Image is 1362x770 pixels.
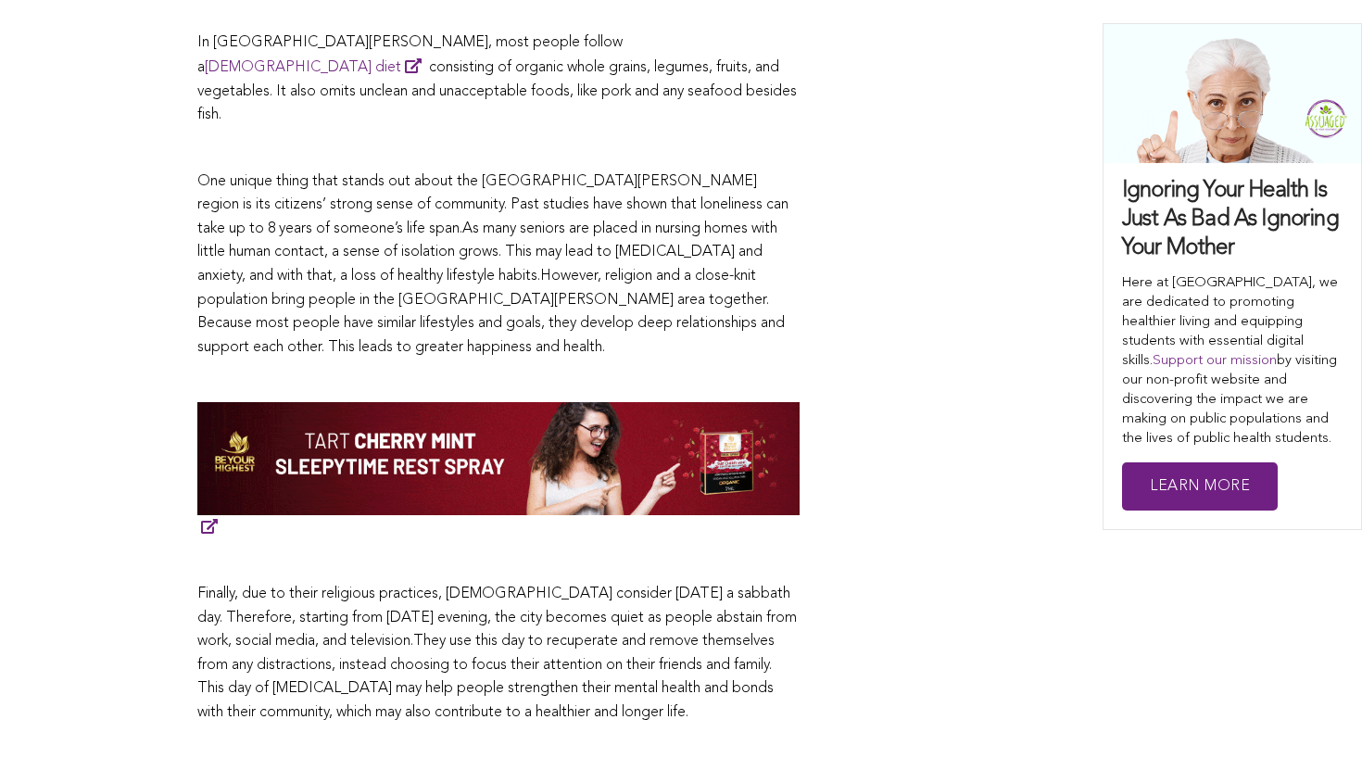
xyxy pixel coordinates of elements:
[197,221,777,284] span: As many seniors are placed in nursing homes with little human contact, a sense of isolation grows...
[197,35,623,76] span: In [GEOGRAPHIC_DATA][PERSON_NAME], most people follow a
[197,402,800,515] img: Be-Your-Highest-Cherry-Mint-Rest-Sleep-Spray-960x180-min
[197,634,775,720] span: They use this day to recuperate and remove themselves from any distractions, instead choosing to ...
[197,451,800,536] a: Be-Your-Highest-Cherry-Mint-Rest-Sleep-Spray-960x180-min
[197,269,785,355] span: However, religion and a close-knit population bring people in the [GEOGRAPHIC_DATA][PERSON_NAME] ...
[1122,462,1278,511] a: Learn More
[205,60,429,75] a: [DEMOGRAPHIC_DATA] diet
[197,60,797,122] span: consisting of organic whole grains, legumes, fruits, and vegetables. It also omits unclean and un...
[205,60,401,75] span: [DEMOGRAPHIC_DATA] diet
[197,587,797,649] span: Finally, due to their religious practices, [DEMOGRAPHIC_DATA] consider [DATE] a sabbath day. Ther...
[197,174,788,236] span: One unique thing that stands out about the [GEOGRAPHIC_DATA][PERSON_NAME] region is its citizens’...
[1269,681,1362,770] iframe: Chat Widget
